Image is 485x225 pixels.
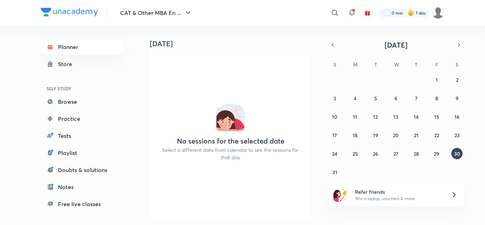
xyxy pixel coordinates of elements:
[329,166,340,178] button: August 31, 2025
[41,146,123,160] a: Playlist
[353,61,358,68] abbr: Monday
[349,92,361,104] button: August 4, 2025
[374,61,377,68] abbr: Tuesday
[355,195,442,202] p: Win a laptop, vouchers & more
[390,92,402,104] button: August 6, 2025
[454,150,460,157] abbr: August 30, 2025
[435,61,438,68] abbr: Friday
[451,92,463,104] button: August 9, 2025
[394,61,399,68] abbr: Wednesday
[373,113,378,120] abbr: August 12, 2025
[410,92,422,104] button: August 7, 2025
[414,132,419,139] abbr: August 21, 2025
[431,92,442,104] button: August 8, 2025
[434,150,439,157] abbr: August 29, 2025
[150,39,317,48] h4: [DATE]
[41,8,98,18] a: Company Logo
[332,169,337,176] abbr: August 31, 2025
[41,82,123,95] h6: SELF STUDY
[390,129,402,141] button: August 20, 2025
[370,148,381,159] button: August 26, 2025
[431,129,442,141] button: August 22, 2025
[333,95,336,102] abbr: August 3, 2025
[374,95,377,102] abbr: August 5, 2025
[414,150,419,157] abbr: August 28, 2025
[390,148,402,159] button: August 27, 2025
[362,7,373,18] button: avatar
[329,111,340,122] button: August 10, 2025
[329,148,340,159] button: August 24, 2025
[349,111,361,122] button: August 11, 2025
[41,197,123,211] a: Free live classes
[431,148,442,159] button: August 29, 2025
[364,10,371,16] img: avatar
[177,137,284,145] h4: No sessions for the selected date
[354,95,356,102] abbr: August 4, 2025
[456,76,458,83] abbr: August 2, 2025
[355,188,442,195] h6: Refer friends
[329,92,340,104] button: August 3, 2025
[332,113,337,120] abbr: August 10, 2025
[41,57,123,71] a: Store
[349,148,361,159] button: August 25, 2025
[435,95,438,102] abbr: August 8, 2025
[414,113,419,120] abbr: August 14, 2025
[373,132,378,139] abbr: August 19, 2025
[451,74,463,85] button: August 2, 2025
[41,40,123,54] a: Planner
[432,7,444,19] img: Rahul Kumar
[390,111,402,122] button: August 13, 2025
[329,129,340,141] button: August 17, 2025
[41,180,123,194] a: Notes
[394,95,397,102] abbr: August 6, 2025
[349,129,361,141] button: August 18, 2025
[407,9,414,16] img: streak
[116,6,197,20] button: CAT & Other MBA En ...
[393,132,399,139] abbr: August 20, 2025
[353,150,358,157] abbr: August 25, 2025
[158,146,303,161] p: Select a different date from calendar to see the sessions for that day
[431,74,442,85] button: August 1, 2025
[415,61,418,68] abbr: Thursday
[333,188,348,202] img: referral
[370,129,381,141] button: August 19, 2025
[58,60,76,68] div: Store
[41,95,123,109] a: Browse
[454,132,460,139] abbr: August 23, 2025
[456,95,458,102] abbr: August 9, 2025
[41,163,123,177] a: Doubts & solutions
[434,132,439,139] abbr: August 22, 2025
[415,95,418,102] abbr: August 7, 2025
[454,113,459,120] abbr: August 16, 2025
[451,129,463,141] button: August 23, 2025
[338,40,454,50] button: [DATE]
[451,111,463,122] button: August 16, 2025
[353,132,358,139] abbr: August 18, 2025
[436,76,438,83] abbr: August 1, 2025
[353,113,357,120] abbr: August 11, 2025
[370,92,381,104] button: August 5, 2025
[332,150,337,157] abbr: August 24, 2025
[451,148,463,159] button: August 30, 2025
[216,103,245,131] img: No events
[385,40,408,50] span: [DATE]
[393,113,398,120] abbr: August 13, 2025
[41,112,123,126] a: Practice
[431,111,442,122] button: August 15, 2025
[373,150,378,157] abbr: August 26, 2025
[410,148,422,159] button: August 28, 2025
[456,61,458,68] abbr: Saturday
[393,150,398,157] abbr: August 27, 2025
[370,111,381,122] button: August 12, 2025
[41,8,98,16] img: Company Logo
[332,132,337,139] abbr: August 17, 2025
[434,113,439,120] abbr: August 15, 2025
[41,129,123,143] a: Tests
[410,111,422,122] button: August 14, 2025
[410,129,422,141] button: August 21, 2025
[333,61,336,68] abbr: Sunday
